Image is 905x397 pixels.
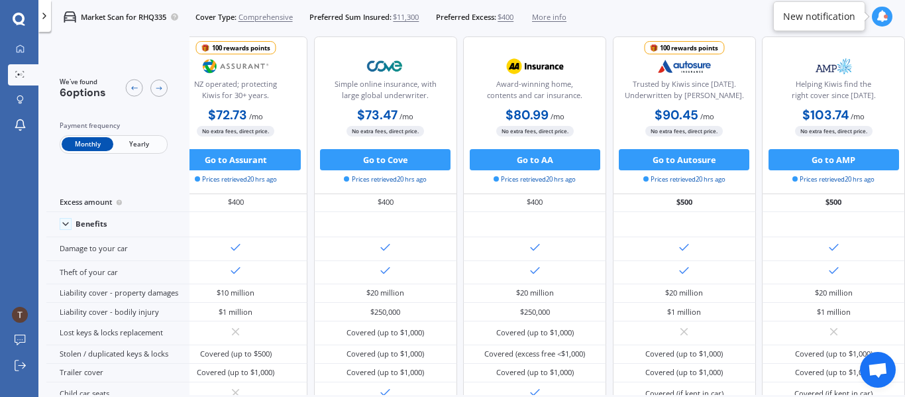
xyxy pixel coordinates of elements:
[346,127,424,137] span: No extra fees, direct price.
[46,284,189,303] div: Liability cover - property damages
[802,107,849,123] b: $103.74
[619,149,749,170] button: Go to Autosure
[197,127,274,137] span: No extra fees, direct price.
[64,11,76,23] img: car.f15378c7a67c060ca3f3.svg
[817,307,851,317] div: $1 million
[197,367,274,378] div: Covered (up to $1,000)
[46,321,189,345] div: Lost keys & locks replacement
[239,12,293,23] span: Comprehensive
[217,288,254,298] div: $10 million
[498,12,513,23] span: $400
[60,78,106,87] span: We've found
[436,12,496,23] span: Preferred Excess:
[370,307,400,317] div: $250,000
[795,127,873,137] span: No extra fees, direct price.
[520,307,550,317] div: $250,000
[212,43,270,54] div: 100 rewards points
[314,194,457,212] div: $400
[484,349,585,359] div: Covered (excess free <$1,000)
[769,149,899,170] button: Go to AMP
[667,307,701,317] div: $1 million
[500,53,570,80] img: AA.webp
[393,12,419,23] span: $11,300
[700,111,714,121] span: / mo
[344,175,426,184] span: Prices retrieved 20 hrs ago
[366,288,404,298] div: $20 million
[249,111,263,121] span: / mo
[346,327,424,338] div: Covered (up to $1,000)
[201,53,271,80] img: Assurant.png
[357,107,398,123] b: $73.47
[622,79,747,105] div: Trusted by Kiwis since [DATE]. Underwritten by [PERSON_NAME].
[660,43,718,54] div: 100 rewards points
[463,194,606,212] div: $400
[46,303,189,321] div: Liability cover - bodily injury
[46,345,189,364] div: Stolen / duplicated keys & locks
[851,111,865,121] span: / mo
[46,194,189,212] div: Excess amount
[792,175,875,184] span: Prices retrieved 20 hrs ago
[799,53,869,80] img: AMP.webp
[174,79,298,105] div: NZ operated; protecting Kiwis for 30+ years.
[113,138,165,152] span: Yearly
[532,12,566,23] span: More info
[470,149,600,170] button: Go to AA
[762,194,905,212] div: $500
[46,364,189,382] div: Trailer cover
[655,107,698,123] b: $90.45
[219,307,252,317] div: $1 million
[399,111,413,121] span: / mo
[81,12,166,23] p: Market Scan for RHQ335
[795,349,873,359] div: Covered (up to $1,000)
[46,261,189,284] div: Theft of your car
[208,107,247,123] b: $72.73
[613,194,756,212] div: $500
[645,127,723,137] span: No extra fees, direct price.
[200,349,272,359] div: Covered (up to $500)
[350,53,421,80] img: Cove.webp
[771,79,896,105] div: Helping Kiwis find the right cover since [DATE].
[665,288,703,298] div: $20 million
[346,367,424,378] div: Covered (up to $1,000)
[496,367,574,378] div: Covered (up to $1,000)
[551,111,564,121] span: / mo
[645,367,723,378] div: Covered (up to $1,000)
[645,349,723,359] div: Covered (up to $1,000)
[76,219,107,229] div: Benefits
[496,327,574,338] div: Covered (up to $1,000)
[60,121,168,131] div: Payment frequency
[649,53,719,80] img: Autosure.webp
[472,79,597,105] div: Award-winning home, contents and car insurance.
[164,194,307,212] div: $400
[650,44,657,52] img: points
[783,10,855,23] div: New notification
[12,307,28,323] img: ACg8ocLpJhgF-KZ_RbHUzZEthlADeGJaNawtxD7vlqK2tozNfXOobQ=s96-c
[506,107,549,123] b: $80.99
[60,85,106,99] span: 6 options
[171,149,301,170] button: Go to Assurant
[516,288,554,298] div: $20 million
[309,12,392,23] span: Preferred Sum Insured:
[195,175,277,184] span: Prices retrieved 20 hrs ago
[346,349,424,359] div: Covered (up to $1,000)
[860,352,896,388] a: Open chat
[323,79,447,105] div: Simple online insurance, with large global underwriter.
[643,175,725,184] span: Prices retrieved 20 hrs ago
[62,138,113,152] span: Monthly
[494,175,576,184] span: Prices retrieved 20 hrs ago
[815,288,853,298] div: $20 million
[496,127,574,137] span: No extra fees, direct price.
[795,367,873,378] div: Covered (up to $1,000)
[320,149,451,170] button: Go to Cove
[46,237,189,260] div: Damage to your car
[195,12,237,23] span: Cover Type:
[201,44,209,52] img: points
